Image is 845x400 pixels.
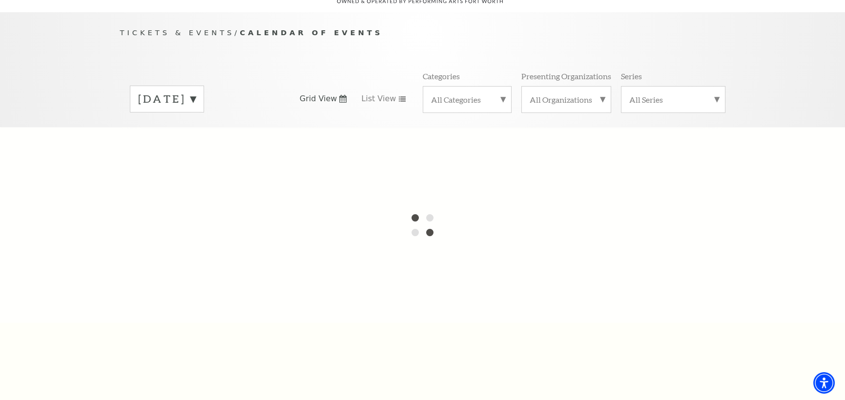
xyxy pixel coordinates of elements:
[120,27,725,39] p: /
[300,93,337,104] span: Grid View
[530,94,603,105] label: All Organizations
[120,28,235,37] span: Tickets & Events
[521,71,611,81] p: Presenting Organizations
[240,28,383,37] span: Calendar of Events
[423,71,460,81] p: Categories
[431,94,503,105] label: All Categories
[813,372,835,394] div: Accessibility Menu
[629,94,717,105] label: All Series
[621,71,642,81] p: Series
[138,91,196,107] label: [DATE]
[361,93,396,104] span: List View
